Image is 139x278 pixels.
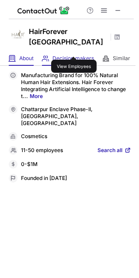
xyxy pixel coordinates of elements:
[21,106,131,127] div: Chattarpur Enclave Phase-II, [GEOGRAPHIC_DATA], [GEOGRAPHIC_DATA]
[21,72,131,100] p: Manufacturing Brand for 100% Natural Human Hair Extensions. Hair Forever Integrating Artificial I...
[30,93,43,99] a: More
[21,175,131,183] div: Founded in [DATE]
[21,147,63,155] p: 11-50 employees
[97,147,131,155] a: Search all
[21,133,131,141] div: Cosmetics
[19,55,34,62] span: About
[52,55,94,62] span: Decision makers
[21,161,131,169] div: 0-$1M
[97,147,122,155] span: Search all
[29,26,108,47] h1: HairForever [GEOGRAPHIC_DATA]
[9,27,26,44] img: 15f64783433763d77baaf1851fc806a3
[17,5,70,16] img: ContactOut v5.3.10
[113,55,130,62] span: Similar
